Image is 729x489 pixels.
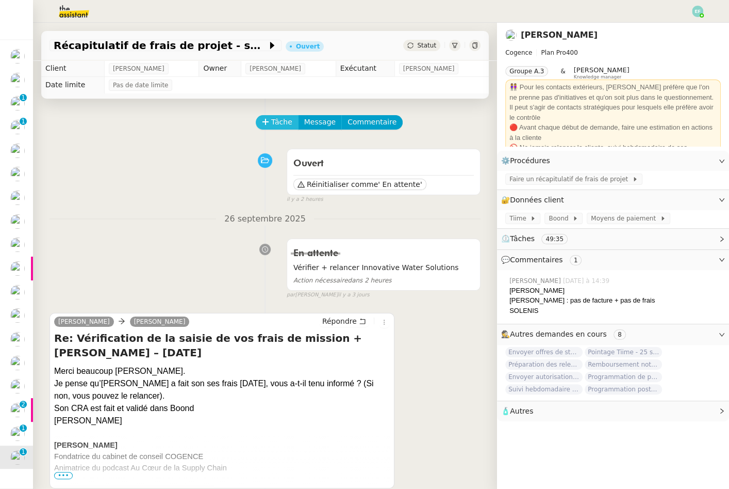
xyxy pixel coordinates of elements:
span: Tâche [271,116,292,128]
button: Répondre [319,316,370,327]
button: Tâche [256,115,299,130]
button: Réinitialiser comme' En attente' [293,179,426,190]
div: 🕵️Autres demandes en cours 8 [497,324,729,344]
span: 400 [566,49,578,56]
span: Action nécessaire [293,277,348,284]
small: [PERSON_NAME] [287,291,370,299]
span: [DATE] à 14:39 [563,276,611,286]
nz-badge-sup: 1 [20,448,27,455]
span: Animatrice du podcast Au Cœur de la Supply Chain [54,464,227,472]
span: Plan Pro [541,49,566,56]
div: 💬Commentaires 1 [497,250,729,270]
img: users%2FSg6jQljroSUGpSfKFUOPmUmNaZ23%2Favatar%2FUntitled.png [10,403,25,417]
div: Ouvert [296,43,320,50]
div: SOLENIS [509,306,721,316]
span: Pointage Tiime - 25 septembre 2025 [585,347,662,357]
app-user-label: Knowledge manager [574,66,629,80]
nz-tag: 8 [614,329,626,340]
span: Moyens de paiement [591,213,659,224]
span: Récapitulatif de frais de projet - septembre 2025 [54,40,267,51]
span: Envoyer offres de stage aux écoles [505,347,583,357]
span: Message [304,116,336,128]
span: [PERSON_NAME] [250,64,301,74]
span: ⚙️ [501,155,555,167]
nz-badge-sup: 1 [20,94,27,101]
span: Vérifier + relancer Innovative Water Solutions [293,262,474,274]
a: [PERSON_NAME] [54,317,114,326]
span: [PERSON_NAME] [403,64,455,74]
span: Commentaire [347,116,396,128]
img: users%2FSg6jQljroSUGpSfKFUOPmUmNaZ23%2Favatar%2FUntitled.png [10,356,25,370]
nz-badge-sup: 1 [20,118,27,125]
img: users%2FSg6jQljroSUGpSfKFUOPmUmNaZ23%2Favatar%2FUntitled.png [10,427,25,441]
nz-tag: 49:35 [541,234,568,244]
img: users%2FSg6jQljroSUGpSfKFUOPmUmNaZ23%2Favatar%2FUntitled.png [10,191,25,205]
span: 💬 [501,256,586,264]
img: users%2FSg6jQljroSUGpSfKFUOPmUmNaZ23%2Favatar%2FUntitled.png [10,308,25,323]
div: Son CRA est fait et validé dans Boond [54,402,390,415]
span: [PERSON_NAME] [113,64,164,74]
div: [PERSON_NAME] [54,415,390,427]
button: Message [298,115,342,130]
a: [PERSON_NAME] [521,30,598,40]
span: Programmation posts Linkedin - octobre 2025 [585,384,662,395]
span: Autres [510,407,533,415]
span: Ouvert [293,159,324,168]
p: 1 [21,424,25,434]
img: users%2FfjlNmCTkLiVoA3HQjY3GA5JXGxb2%2Favatar%2Fstarofservice_97480retdsc0392.png [10,49,25,64]
span: Suivi hebdomadaire des demandes en cours - septembre 2025 [505,384,583,395]
td: Owner [199,60,241,77]
div: 👭 Pour les contacts extérieurs, [PERSON_NAME] préfère que l'on ne prenne pas d'initiatives et qu'... [509,82,717,122]
nz-tag: 1 [570,255,582,265]
img: users%2Fx9OnqzEMlAUNG38rkK8jkyzjKjJ3%2Favatar%2F1516609952611.jpeg [10,261,25,276]
p: 1 [21,94,25,103]
span: Commentaires [510,256,562,264]
span: Statut [417,42,436,49]
button: Commentaire [341,115,403,130]
div: Je pense qu’[PERSON_NAME] a fait son ses frais [DATE], vous a-t-il tenu informé ? (Si non, vous p... [54,377,390,402]
span: ' En attente' [378,179,422,190]
img: users%2FSg6jQljroSUGpSfKFUOPmUmNaZ23%2Favatar%2FUntitled.png [10,285,25,299]
p: 1 [21,118,25,127]
span: ••• [54,472,73,479]
b: [PERSON_NAME] [54,441,118,449]
span: ⏲️ [501,234,576,243]
img: users%2FTtzP7AGpm5awhzgAzUtU1ot6q7W2%2Favatar%2Fb1ec9cbd-befd-4b0f-b4c2-375d59dbe3fa [10,73,25,87]
div: ⏲️Tâches 49:35 [497,229,729,249]
span: Données client [510,196,564,204]
span: Préparation des relevés d'activités - [DATE] [505,359,583,370]
img: users%2FSg6jQljroSUGpSfKFUOPmUmNaZ23%2Favatar%2FUntitled.png [10,120,25,134]
span: Fondatrice du cabinet de conseil COGENCE [54,452,203,461]
a: [PERSON_NAME] [130,317,190,326]
div: 🧴Autres [497,401,729,421]
div: ⚙️Procédures [497,151,729,171]
div: [PERSON_NAME] [509,286,721,296]
span: Autres demandes en cours [510,330,607,338]
span: 🕵️ [501,330,630,338]
span: il y a 3 jours [338,291,369,299]
span: Procédures [510,156,550,165]
span: Réinitialiser comme [307,179,378,190]
img: users%2FSg6jQljroSUGpSfKFUOPmUmNaZ23%2Favatar%2FUntitled.png [10,379,25,393]
span: Programmation de posts sur insta [585,372,662,382]
img: users%2FSg6jQljroSUGpSfKFUOPmUmNaZ23%2Favatar%2FUntitled.png [10,214,25,229]
span: 26 septembre 2025 [216,212,314,226]
nz-tag: Groupe A.3 [505,66,548,76]
img: users%2FhitvUqURzfdVsA8TDJwjiRfjLnH2%2Favatar%2Flogo-thermisure.png [10,332,25,346]
td: Client [41,60,104,77]
span: il y a 2 heures [287,195,323,204]
span: Cogence [505,49,532,56]
p: 1 [21,448,25,458]
span: Tiime [509,213,530,224]
span: [PERSON_NAME] [574,66,629,74]
img: svg [692,6,703,17]
span: Envoyer autorisation signature - [PERSON_NAME] [505,372,583,382]
span: [PERSON_NAME] [509,276,563,286]
td: Date limite [41,77,104,93]
span: Répondre [322,316,357,326]
p: 2 [21,401,25,410]
span: Pas de date limite [113,80,169,90]
img: users%2Fx9OnqzEMlAUNG38rkK8jkyzjKjJ3%2Favatar%2F1516609952611.jpeg [10,450,25,465]
h4: Re: Vérification de la saisie de vos frais de mission + [PERSON_NAME] – [DATE] [54,331,390,360]
div: 🚫 Ne jamais relancer la cliente, suivi hebdomadaire de ses demandes chaque [DATE]. [509,143,717,163]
